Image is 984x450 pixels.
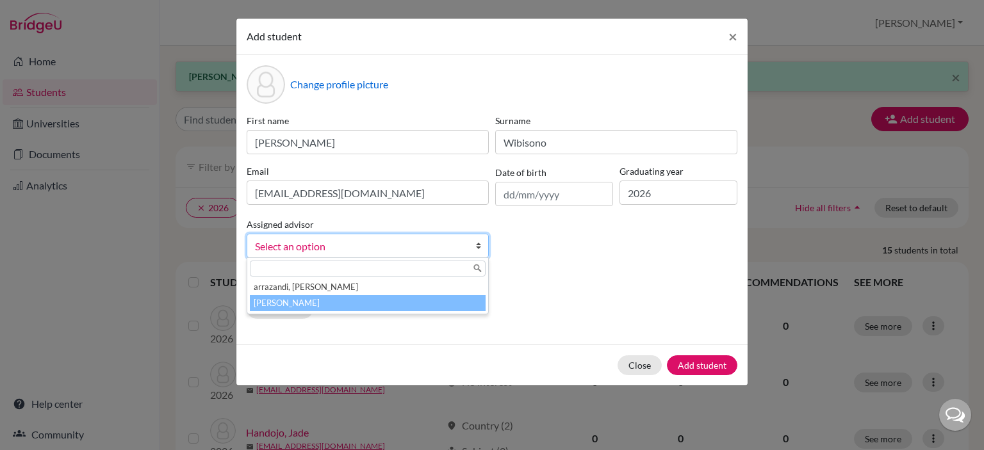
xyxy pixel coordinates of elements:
[495,166,546,179] label: Date of birth
[247,30,302,42] span: Add student
[29,9,55,20] span: Help
[247,278,737,294] p: Parents
[250,279,486,295] li: arrazandi, [PERSON_NAME]
[255,238,464,255] span: Select an option
[247,165,489,178] label: Email
[495,182,613,206] input: dd/mm/yyyy
[718,19,748,54] button: Close
[495,114,737,127] label: Surname
[618,355,662,375] button: Close
[247,65,285,104] div: Profile picture
[619,165,737,178] label: Graduating year
[247,114,489,127] label: First name
[247,218,314,231] label: Assigned advisor
[250,295,486,311] li: [PERSON_NAME]
[667,355,737,375] button: Add student
[728,27,737,45] span: ×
